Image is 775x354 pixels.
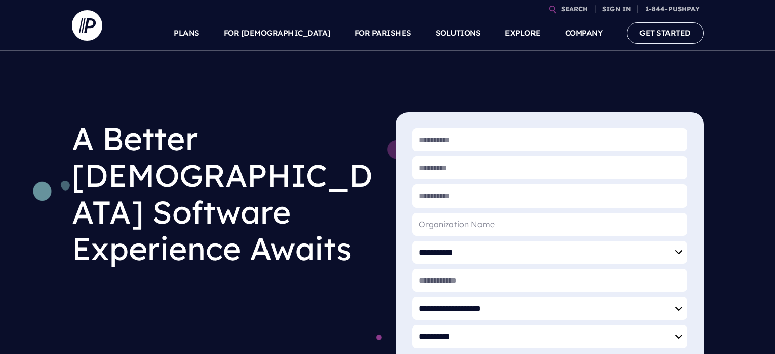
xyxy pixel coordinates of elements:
[627,22,704,43] a: GET STARTED
[355,15,411,51] a: FOR PARISHES
[412,213,687,236] input: Organization Name
[174,15,199,51] a: PLANS
[72,112,380,275] h1: A Better [DEMOGRAPHIC_DATA] Software Experience Awaits
[224,15,330,51] a: FOR [DEMOGRAPHIC_DATA]
[565,15,603,51] a: COMPANY
[436,15,481,51] a: SOLUTIONS
[505,15,541,51] a: EXPLORE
